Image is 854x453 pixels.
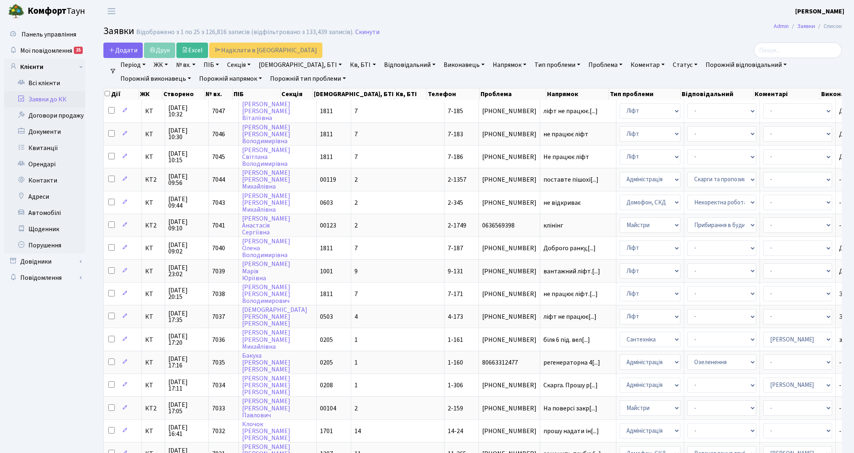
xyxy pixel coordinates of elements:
[448,381,463,390] span: 1-306
[103,24,134,38] span: Заявки
[543,154,613,160] span: Не працює ліфт
[482,154,536,160] span: [PHONE_NUMBER]
[482,131,536,137] span: [PHONE_NUMBER]
[320,404,336,413] span: 00104
[233,88,281,100] th: ПІБ
[4,205,85,221] a: Автомобілі
[815,22,842,31] li: Список
[482,313,536,320] span: [PHONE_NUMBER]
[212,130,225,139] span: 7046
[482,245,536,251] span: [PHONE_NUMBER]
[136,28,354,36] div: Відображено з 1 по 25 з 126,816 записів (відфільтровано з 133,439 записів).
[543,427,599,436] span: прошу надати ін[...]
[242,397,290,420] a: [PERSON_NAME][PERSON_NAME]Павлович
[320,267,333,276] span: 1001
[320,335,333,344] span: 0205
[4,26,85,43] a: Панель управління
[482,200,536,206] span: [PHONE_NUMBER]
[4,59,85,75] a: Клієнти
[242,351,290,374] a: Бакуха[PERSON_NAME][PERSON_NAME]
[4,75,85,91] a: Всі клієнти
[212,290,225,298] span: 7038
[354,221,358,230] span: 2
[4,172,85,189] a: Контакти
[4,189,85,205] a: Адреси
[200,58,222,72] a: ПІБ
[145,313,161,320] span: КТ
[224,58,254,72] a: Секція
[543,358,600,367] span: регенераторна 4[...]
[145,222,161,229] span: КТ2
[448,244,463,253] span: 7-187
[482,359,536,366] span: 80663312477
[543,131,613,137] span: не працює ліфт
[212,427,225,436] span: 7032
[168,379,205,392] span: [DATE] 17:11
[242,260,290,283] a: [PERSON_NAME]МаріяЮріївна
[4,140,85,156] a: Квитанції
[21,30,76,39] span: Панель управління
[543,200,613,206] span: не відкриває
[543,290,598,298] span: не працює ліфт.[...]
[4,221,85,237] a: Щоденник
[168,219,205,232] span: [DATE] 09:10
[354,130,358,139] span: 7
[8,3,24,19] img: logo.png
[20,46,72,55] span: Мої повідомлення
[212,244,225,253] span: 7040
[212,221,225,230] span: 7041
[4,43,85,59] a: Мої повідомлення25
[242,283,290,305] a: [PERSON_NAME][PERSON_NAME]Володимирович
[320,221,336,230] span: 00123
[448,335,463,344] span: 1-161
[196,72,265,86] a: Порожній напрямок
[320,358,333,367] span: 0205
[320,427,333,436] span: 1701
[762,18,854,35] nav: breadcrumb
[101,4,122,18] button: Переключити навігацію
[448,267,463,276] span: 9-131
[448,312,463,321] span: 4-173
[150,58,171,72] a: ЖК
[242,123,290,146] a: [PERSON_NAME][PERSON_NAME]Володимирівна
[267,72,349,86] a: Порожній тип проблеми
[168,150,205,163] span: [DATE] 10:15
[531,58,584,72] a: Тип проблеми
[168,424,205,437] span: [DATE] 16:41
[355,28,380,36] a: Скинути
[168,127,205,140] span: [DATE] 10:30
[281,88,313,100] th: Секція
[4,270,85,286] a: Повідомлення
[543,381,598,390] span: Скарга. Прошу р[...]
[212,267,225,276] span: 7039
[168,196,205,209] span: [DATE] 09:44
[448,198,463,207] span: 2-345
[212,175,225,184] span: 7044
[482,268,536,275] span: [PHONE_NUMBER]
[448,358,463,367] span: 1-160
[168,333,205,346] span: [DATE] 17:20
[104,88,139,100] th: Дії
[145,405,161,412] span: КТ2
[543,267,600,276] span: вантажний ліфт.[...]
[669,58,701,72] a: Статус
[320,312,333,321] span: 0503
[242,100,290,122] a: [PERSON_NAME][PERSON_NAME]Віталіївна
[448,152,463,161] span: 7-186
[546,88,609,100] th: Напрямок
[4,91,85,107] a: Заявки до КК
[173,58,199,72] a: № вх.
[320,175,336,184] span: 00119
[448,175,466,184] span: 2-1357
[145,245,161,251] span: КТ
[448,404,463,413] span: 2-159
[482,222,536,229] span: 0636569398
[681,88,754,100] th: Відповідальний
[448,290,463,298] span: 7-171
[448,427,463,436] span: 14-24
[242,328,290,351] a: [PERSON_NAME][PERSON_NAME]Михайлівна
[354,152,358,161] span: 7
[482,291,536,297] span: [PHONE_NUMBER]
[205,88,233,100] th: № вх.
[609,88,681,100] th: Тип проблеми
